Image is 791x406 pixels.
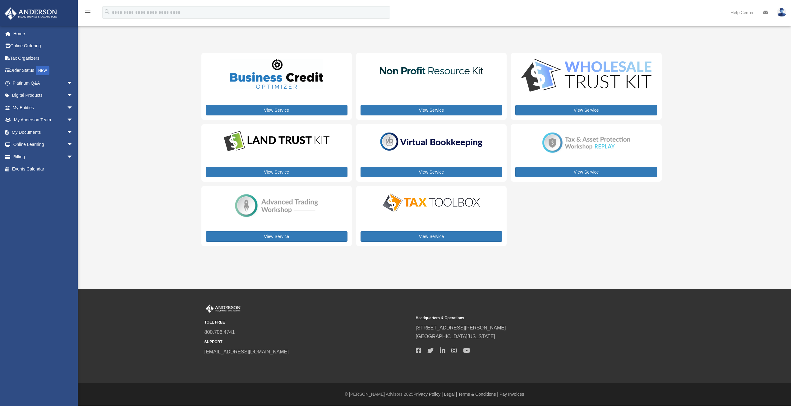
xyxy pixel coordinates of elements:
a: View Service [515,105,657,115]
span: arrow_drop_down [67,138,79,151]
img: User Pic [777,8,786,17]
a: Online Learningarrow_drop_down [4,138,82,151]
span: arrow_drop_down [67,89,79,102]
a: Tax Organizers [4,52,82,64]
a: View Service [515,167,657,177]
a: [GEOGRAPHIC_DATA][US_STATE] [416,334,495,339]
span: arrow_drop_down [67,101,79,114]
a: View Service [361,231,502,242]
a: [STREET_ADDRESS][PERSON_NAME] [416,325,506,330]
small: Headquarters & Operations [416,315,623,321]
a: Online Ordering [4,40,82,52]
a: Pay Invoices [499,392,524,397]
a: View Service [361,167,502,177]
img: Anderson Advisors Platinum Portal [3,7,59,20]
a: Home [4,27,82,40]
small: TOLL FREE [205,319,412,326]
a: View Service [206,231,347,242]
a: My Entitiesarrow_drop_down [4,101,82,114]
span: arrow_drop_down [67,77,79,90]
a: My Anderson Teamarrow_drop_down [4,114,82,126]
div: © [PERSON_NAME] Advisors 2025 [78,390,791,398]
small: SUPPORT [205,339,412,345]
span: arrow_drop_down [67,126,79,139]
a: Digital Productsarrow_drop_down [4,89,79,102]
a: menu [84,11,91,16]
a: Billingarrow_drop_down [4,151,82,163]
a: Order StatusNEW [4,64,82,77]
a: View Service [206,105,347,115]
a: Platinum Q&Aarrow_drop_down [4,77,82,89]
a: 800.706.4741 [205,329,235,335]
a: View Service [361,105,502,115]
span: arrow_drop_down [67,114,79,127]
i: menu [84,9,91,16]
div: NEW [36,66,49,75]
a: Legal | [444,392,457,397]
i: search [104,8,111,15]
a: Events Calendar [4,163,82,175]
span: arrow_drop_down [67,151,79,163]
a: Terms & Conditions | [458,392,498,397]
a: My Documentsarrow_drop_down [4,126,82,138]
a: View Service [206,167,347,177]
a: Privacy Policy | [413,392,443,397]
img: Anderson Advisors Platinum Portal [205,305,242,313]
a: [EMAIL_ADDRESS][DOMAIN_NAME] [205,349,289,354]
